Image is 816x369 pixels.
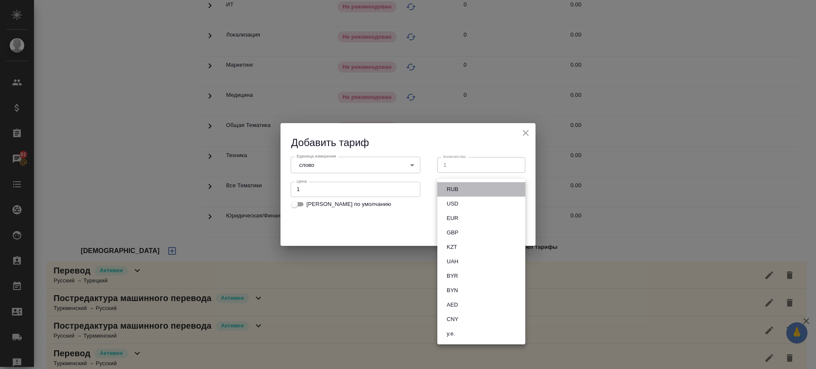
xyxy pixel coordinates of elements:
[444,315,461,324] button: CNY
[444,271,461,281] button: BYR
[444,329,458,338] button: у.е.
[444,242,460,252] button: KZT
[444,257,461,266] button: UAH
[444,286,461,295] button: BYN
[444,199,461,208] button: USD
[444,214,461,223] button: EUR
[444,300,461,310] button: AED
[444,228,461,237] button: GBP
[444,185,461,194] button: RUB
